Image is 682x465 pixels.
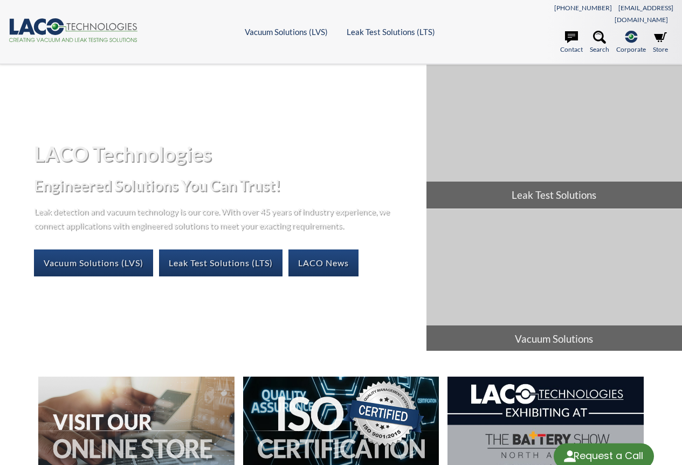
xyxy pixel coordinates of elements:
img: round button [561,448,578,465]
span: Leak Test Solutions [426,182,682,209]
a: Leak Test Solutions [426,65,682,208]
h1: LACO Technologies [34,141,417,167]
h2: Engineered Solutions You Can Trust! [34,176,417,196]
a: Leak Test Solutions (LTS) [347,27,435,37]
a: Vacuum Solutions [426,209,682,352]
p: Leak detection and vacuum technology is our core. With over 45 years of industry experience, we c... [34,204,395,232]
a: Store [653,31,668,54]
span: Vacuum Solutions [426,325,682,352]
a: LACO News [288,249,359,276]
a: Vacuum Solutions (LVS) [245,27,328,37]
a: Search [590,31,609,54]
a: Contact [560,31,583,54]
a: Leak Test Solutions (LTS) [159,249,283,276]
span: Corporate [616,44,646,54]
a: Vacuum Solutions (LVS) [34,249,153,276]
a: [EMAIL_ADDRESS][DOMAIN_NAME] [615,4,673,24]
a: [PHONE_NUMBER] [554,4,612,12]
